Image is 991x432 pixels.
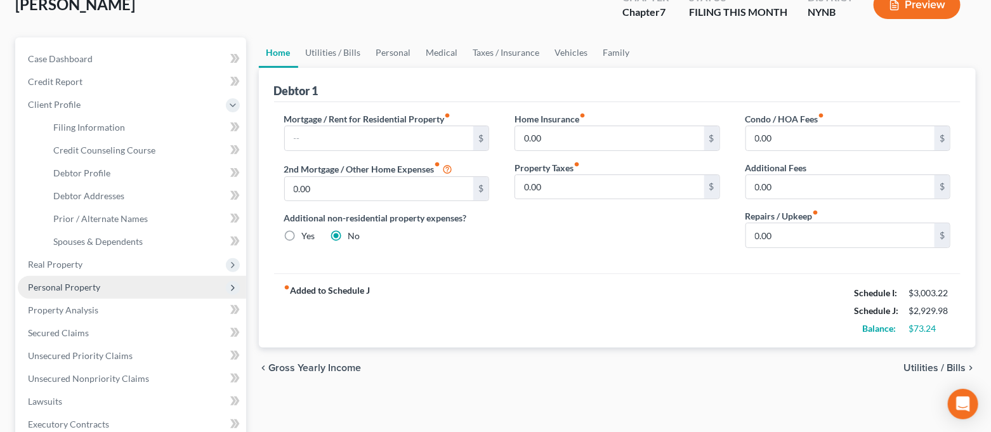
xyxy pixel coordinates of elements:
input: -- [746,175,935,199]
div: $73.24 [909,322,950,335]
a: Personal [369,37,419,68]
i: fiber_manual_record [445,112,451,119]
span: 7 [660,6,666,18]
input: -- [515,175,704,199]
div: NYNB [808,5,853,20]
i: fiber_manual_record [813,209,819,216]
a: Unsecured Priority Claims [18,344,246,367]
div: $ [935,175,950,199]
span: Unsecured Nonpriority Claims [28,373,149,384]
a: Lawsuits [18,390,246,413]
div: Open Intercom Messenger [948,389,978,419]
label: Property Taxes [515,161,580,174]
a: Medical [419,37,466,68]
a: Secured Claims [18,322,246,344]
span: Real Property [28,259,82,270]
span: Property Analysis [28,304,98,315]
div: $ [473,177,489,201]
div: $ [704,175,719,199]
i: fiber_manual_record [579,112,586,119]
label: Additional non-residential property expenses? [284,211,490,225]
span: Utilities / Bills [903,363,966,373]
i: fiber_manual_record [574,161,580,167]
a: Credit Report [18,70,246,93]
div: $3,003.22 [909,287,950,299]
label: Mortgage / Rent for Residential Property [284,112,451,126]
a: Unsecured Nonpriority Claims [18,367,246,390]
span: Credit Counseling Course [53,145,155,155]
a: Debtor Addresses [43,185,246,207]
input: -- [746,223,935,247]
a: Debtor Profile [43,162,246,185]
a: Filing Information [43,116,246,139]
span: Credit Report [28,76,82,87]
span: Debtor Profile [53,167,110,178]
a: Property Analysis [18,299,246,322]
div: Chapter [622,5,669,20]
span: Personal Property [28,282,100,292]
label: Condo / HOA Fees [745,112,825,126]
label: 2nd Mortgage / Other Home Expenses [284,161,453,176]
div: $2,929.98 [909,304,950,317]
span: Prior / Alternate Names [53,213,148,224]
input: -- [515,126,704,150]
label: Repairs / Upkeep [745,209,819,223]
strong: Balance: [862,323,896,334]
span: Executory Contracts [28,419,109,429]
a: Utilities / Bills [298,37,369,68]
i: fiber_manual_record [435,161,441,167]
span: Gross Yearly Income [269,363,362,373]
span: Unsecured Priority Claims [28,350,133,361]
span: Secured Claims [28,327,89,338]
div: Debtor 1 [274,83,318,98]
div: FILING THIS MONTH [689,5,787,20]
input: -- [285,177,474,201]
a: Home [259,37,298,68]
span: Spouses & Dependents [53,236,143,247]
a: Taxes / Insurance [466,37,548,68]
label: Additional Fees [745,161,807,174]
div: $ [935,126,950,150]
i: chevron_right [966,363,976,373]
input: -- [746,126,935,150]
div: $ [704,126,719,150]
span: Client Profile [28,99,81,110]
span: Case Dashboard [28,53,93,64]
span: Filing Information [53,122,125,133]
button: chevron_left Gross Yearly Income [259,363,362,373]
a: Family [596,37,638,68]
strong: Schedule I: [854,287,897,298]
strong: Schedule J: [854,305,898,316]
strong: Added to Schedule J [284,284,371,337]
i: fiber_manual_record [284,284,291,291]
span: Debtor Addresses [53,190,124,201]
button: Utilities / Bills chevron_right [903,363,976,373]
label: Home Insurance [515,112,586,126]
a: Vehicles [548,37,596,68]
div: $ [935,223,950,247]
a: Case Dashboard [18,48,246,70]
a: Credit Counseling Course [43,139,246,162]
i: chevron_left [259,363,269,373]
span: Lawsuits [28,396,62,407]
div: $ [473,126,489,150]
label: No [348,230,360,242]
input: -- [285,126,474,150]
label: Yes [302,230,315,242]
a: Prior / Alternate Names [43,207,246,230]
i: fiber_manual_record [818,112,825,119]
a: Spouses & Dependents [43,230,246,253]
